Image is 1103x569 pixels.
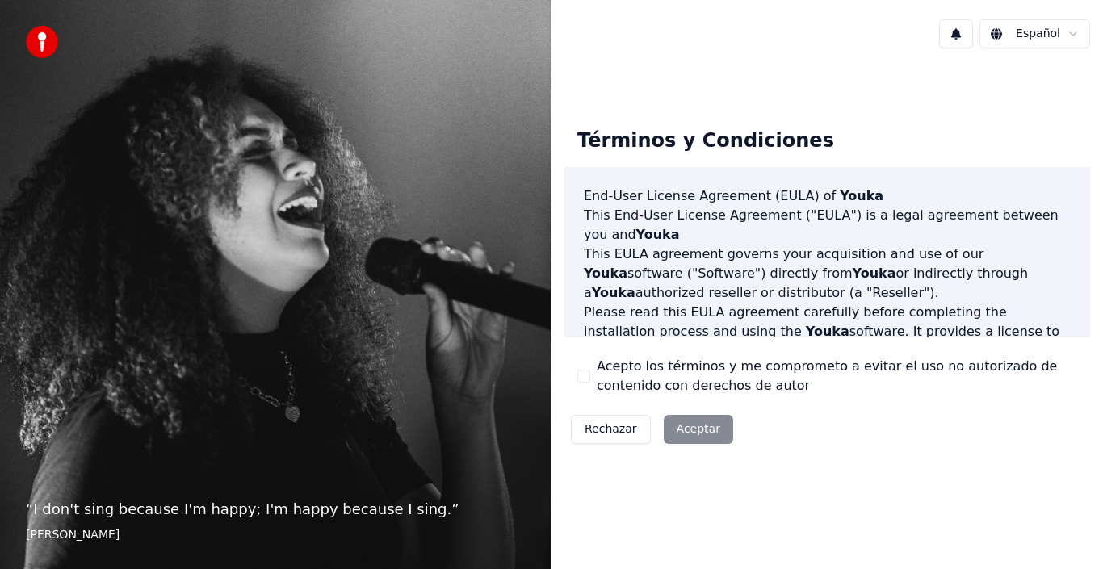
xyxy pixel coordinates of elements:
[571,415,651,444] button: Rechazar
[26,498,526,521] p: “ I don't sing because I'm happy; I'm happy because I sing. ”
[840,188,883,203] span: Youka
[597,357,1077,395] label: Acepto los términos y me comprometo a evitar el uso no autorizado de contenido con derechos de autor
[564,115,847,167] div: Términos y Condiciones
[26,26,58,58] img: youka
[26,527,526,543] footer: [PERSON_NAME]
[584,303,1071,380] p: Please read this EULA agreement carefully before completing the installation process and using th...
[584,206,1071,245] p: This End-User License Agreement ("EULA") is a legal agreement between you and
[584,245,1071,303] p: This EULA agreement governs your acquisition and use of our software ("Software") directly from o...
[584,266,627,281] span: Youka
[636,227,680,242] span: Youka
[806,324,849,339] span: Youka
[584,186,1071,206] h3: End-User License Agreement (EULA) of
[853,266,896,281] span: Youka
[592,285,635,300] span: Youka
